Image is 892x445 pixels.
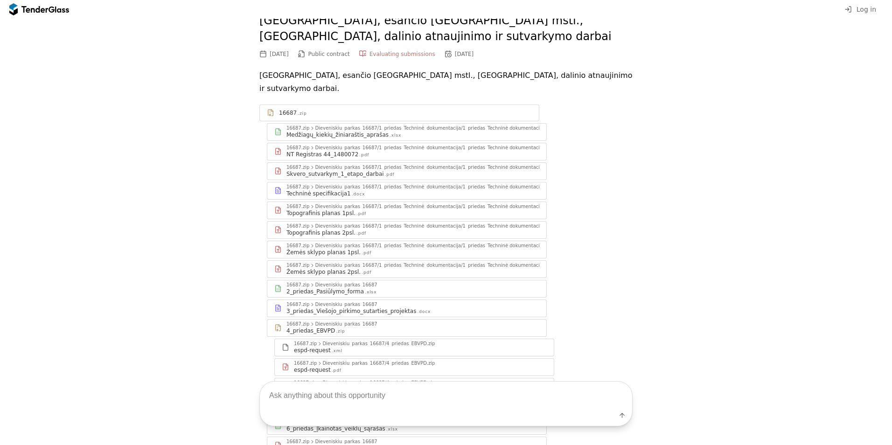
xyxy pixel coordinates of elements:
[259,13,633,44] h2: [GEOGRAPHIC_DATA], esančio [GEOGRAPHIC_DATA] mstl., [GEOGRAPHIC_DATA], dalinio atnaujinimo ir sut...
[322,361,435,366] div: Dieveniskiu_parkas_16687/4_priedas_EBVPD.zip
[286,288,364,295] div: 2_priedas_Pasiūlymo_forma
[294,341,317,346] div: 16687.zip
[315,263,544,268] div: Dieveniskiu_parkas_16687/1_priedas_Techninė_dokumentacija/1_priedas_Techninė dokumentacija
[286,170,384,178] div: Skvero_sutvarkym_1_etapo_darbai
[369,51,435,57] span: Evaluating submissions
[267,280,547,298] a: 16687.zipDieveniskiu_parkas_166872_priedas_Pasiūlymo_forma.xlsx
[267,143,547,160] a: 16687.zipDieveniskiu_parkas_16687/1_priedas_Techninė_dokumentacija/1_priedas_Techninė dokumentaci...
[842,4,879,15] button: Log in
[267,221,547,239] a: 16687.zipDieveniskiu_parkas_16687/1_priedas_Techninė_dokumentacija/1_priedas_Techninė dokumentaci...
[308,51,350,57] span: Public contract
[365,289,376,295] div: .xlsx
[267,202,547,219] a: 16687.zipDieveniskiu_parkas_16687/1_priedas_Techninė_dokumentacija/1_priedas_Techninė dokumentaci...
[315,283,377,287] div: Dieveniskiu_parkas_16687
[315,165,544,170] div: Dieveniskiu_parkas_16687/1_priedas_Techninė_dokumentacija/1_priedas_Techninė dokumentacija
[359,152,369,158] div: .pdf
[286,209,355,217] div: Topografinis planas 1psl.
[259,69,633,95] p: [GEOGRAPHIC_DATA], esančio [GEOGRAPHIC_DATA] mstl., [GEOGRAPHIC_DATA], dalinio atnaujinimo ir sut...
[286,190,351,197] div: Techninė specifikacija1
[286,165,309,170] div: 16687.zip
[362,250,371,256] div: .pdf
[286,204,309,209] div: 16687.zip
[315,224,544,229] div: Dieveniskiu_parkas_16687/1_priedas_Techninė_dokumentacija/1_priedas_Techninė dokumentacija
[390,132,401,139] div: .xlsx
[286,151,358,158] div: NT Registras 44_1480072
[315,204,544,209] div: Dieveniskiu_parkas_16687/1_priedas_Techninė_dokumentacija/1_priedas_Techninė dokumentacija
[267,241,547,258] a: 16687.zipDieveniskiu_parkas_16687/1_priedas_Techninė_dokumentacija/1_priedas_Techninė dokumentaci...
[417,309,431,315] div: .docx
[286,327,335,334] div: 4_priedas_EBVPD
[286,302,309,307] div: 16687.zip
[286,249,361,256] div: Žemės sklypo planas 1psl.
[267,319,547,337] a: 16687.zipDieveniskiu_parkas_166874_priedas_EBVPD.zip
[315,322,377,327] div: Dieveniskiu_parkas_16687
[315,302,377,307] div: Dieveniskiu_parkas_16687
[267,182,547,200] a: 16687.zipDieveniskiu_parkas_16687/1_priedas_Techninė_dokumentacija/1_priedas_Techninė dokumentaci...
[352,191,365,197] div: .docx
[274,339,554,356] a: 16687.zipDieveniskiu_parkas_16687/4_priedas_EBVPD.zipespd-request.xml
[286,224,309,229] div: 16687.zip
[455,51,474,57] div: [DATE]
[294,361,317,366] div: 16687.zip
[259,104,539,121] a: 16687.zip
[286,126,309,131] div: 16687.zip
[362,270,371,276] div: .pdf
[322,341,435,346] div: Dieveniskiu_parkas_16687/4_priedas_EBVPD.zip
[286,229,355,236] div: Topografinis planas 2psl.
[267,162,547,180] a: 16687.zipDieveniskiu_parkas_16687/1_priedas_Techninė_dokumentacija/1_priedas_Techninė dokumentaci...
[286,307,416,315] div: 3_priedas_Viešojo_pirkimo_sutarties_projektas
[356,211,366,217] div: .pdf
[286,146,309,150] div: 16687.zip
[332,348,342,354] div: .xml
[286,185,309,189] div: 16687.zip
[286,243,309,248] div: 16687.zip
[356,230,366,236] div: .pdf
[315,126,544,131] div: Dieveniskiu_parkas_16687/1_priedas_Techninė_dokumentacija/1_priedas_Techninė dokumentacija
[315,146,544,150] div: Dieveniskiu_parkas_16687/1_priedas_Techninė_dokumentacija/1_priedas_Techninė dokumentacija
[286,283,309,287] div: 16687.zip
[279,109,297,117] div: 16687
[298,111,307,117] div: .zip
[294,347,331,354] div: espd-request
[267,260,547,278] a: 16687.zipDieveniskiu_parkas_16687/1_priedas_Techninė_dokumentacija/1_priedas_Techninė dokumentaci...
[286,322,309,327] div: 16687.zip
[286,131,389,139] div: Medžiagų_kiekių_žiniaraštis_aprašas
[336,328,345,334] div: .zip
[267,123,547,141] a: 16687.zipDieveniskiu_parkas_16687/1_priedas_Techninė_dokumentacija/1_priedas_Techninė dokumentaci...
[385,172,395,178] div: .pdf
[286,263,309,268] div: 16687.zip
[274,358,554,376] a: 16687.zipDieveniskiu_parkas_16687/4_priedas_EBVPD.zipespd-request.pdf
[286,268,361,276] div: Žemės sklypo planas 2psl.
[267,299,547,317] a: 16687.zipDieveniskiu_parkas_166873_priedas_Viešojo_pirkimo_sutarties_projektas.docx
[270,51,289,57] div: [DATE]
[315,185,544,189] div: Dieveniskiu_parkas_16687/1_priedas_Techninė_dokumentacija/1_priedas_Techninė dokumentacija
[315,243,544,248] div: Dieveniskiu_parkas_16687/1_priedas_Techninė_dokumentacija/1_priedas_Techninė dokumentacija
[857,6,876,13] span: Log in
